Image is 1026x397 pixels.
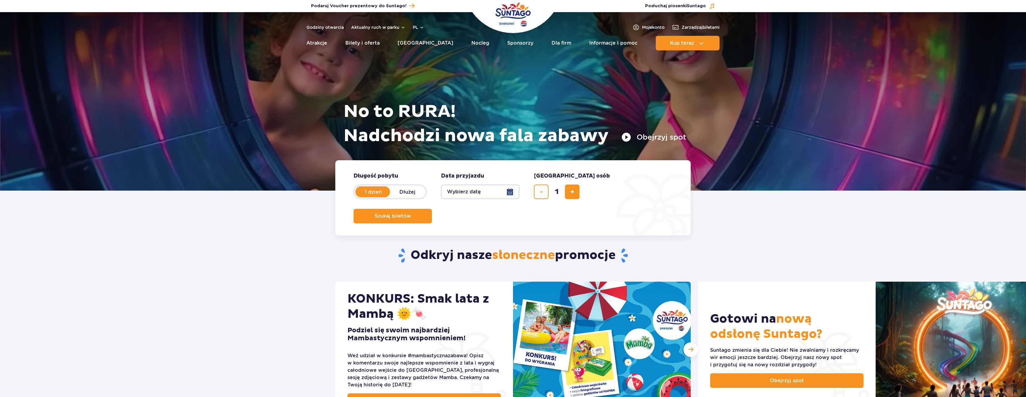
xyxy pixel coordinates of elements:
a: Obejrzyj spot [710,373,864,388]
label: 1 dzień [356,185,391,198]
a: Bilety i oferta [345,36,380,50]
form: Planowanie wizyty w Park of Poland [335,160,691,236]
a: Zarządzajbiletami [672,24,720,31]
span: Obejrzyj spot [770,377,804,384]
button: dodaj bilet [565,185,580,199]
div: Następny slajd [683,342,698,357]
button: usuń bilet [534,185,549,199]
span: Kup teraz [670,40,694,46]
span: Posłuchaj piosenki [645,3,706,9]
span: nową odsłonę Suntago? [710,311,823,342]
a: Nocleg [471,36,489,50]
h2: Gotowi na [710,311,864,342]
span: Suntago [687,4,706,8]
div: Suntago zmienia się dla Ciebie! Nie zwalniamy i rozkręcamy wir emocji jeszcze bardziej. Obejrzyj ... [710,347,864,368]
a: Informacje i pomoc [589,36,638,50]
span: Długość pobytu [354,172,398,180]
a: [GEOGRAPHIC_DATA] [398,36,453,50]
div: Weź udział w konkursie #mambastycznazabawa! Opisz w komentarzu swoje najlepsze wspomnienie z lata... [347,352,501,389]
h3: Podziel się swoim najbardziej Mambastycznym wspomnieniem! [347,327,501,342]
span: słoneczne [492,248,555,263]
button: Aktualny ruch w parku [351,25,405,30]
h1: No to RURA! Nadchodzi nowa fala zabawy [344,100,686,148]
label: Dłużej [390,185,425,198]
a: Podaruj Voucher prezentowy do Suntago! [311,2,415,10]
h2: KONKURS: Smak lata z Mambą 🌞🍬 [347,291,501,322]
button: Posłuchaj piosenkiSuntago [645,3,715,9]
a: Mojekonto [632,24,665,31]
a: Godziny otwarcia [306,24,344,30]
a: Sponsorzy [507,36,533,50]
a: Dla firm [552,36,571,50]
span: Zarządzaj biletami [682,24,720,30]
button: Wybierz datę [441,185,519,199]
input: liczba biletów [549,185,564,199]
span: Podaruj Voucher prezentowy do Suntago! [311,3,406,9]
a: Atrakcje [306,36,327,50]
span: Moje konto [642,24,665,30]
button: Kup teraz [656,36,720,50]
span: Data przyjazdu [441,172,484,180]
button: Szukaj biletów [354,209,432,223]
h2: Odkryj nasze promocje [335,248,691,263]
button: pl [413,24,424,30]
span: [GEOGRAPHIC_DATA] osób [534,172,610,180]
span: Szukaj biletów [374,213,411,219]
button: Obejrzyj spot [621,132,686,142]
